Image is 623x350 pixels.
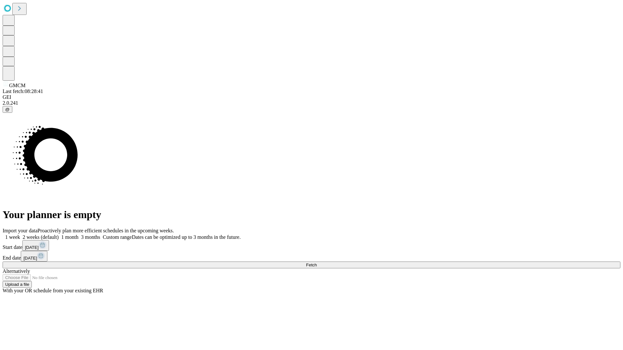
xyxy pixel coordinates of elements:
[9,83,26,88] span: GMCM
[25,245,39,250] span: [DATE]
[3,288,103,293] span: With your OR schedule from your existing EHR
[3,100,620,106] div: 2.0.241
[81,234,100,240] span: 3 months
[3,251,620,262] div: End date
[3,240,620,251] div: Start date
[3,281,32,288] button: Upload a file
[103,234,132,240] span: Custom range
[306,262,317,267] span: Fetch
[3,228,38,233] span: Import your data
[22,240,49,251] button: [DATE]
[5,107,10,112] span: @
[21,251,47,262] button: [DATE]
[23,234,59,240] span: 2 weeks (default)
[38,228,174,233] span: Proactively plan more efficient schedules in the upcoming weeks.
[23,256,37,261] span: [DATE]
[5,234,20,240] span: 1 week
[3,88,43,94] span: Last fetch: 08:28:41
[3,209,620,221] h1: Your planner is empty
[3,106,12,113] button: @
[3,262,620,268] button: Fetch
[3,94,620,100] div: GEI
[132,234,240,240] span: Dates can be optimized up to 3 months in the future.
[3,268,30,274] span: Alternatively
[61,234,79,240] span: 1 month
